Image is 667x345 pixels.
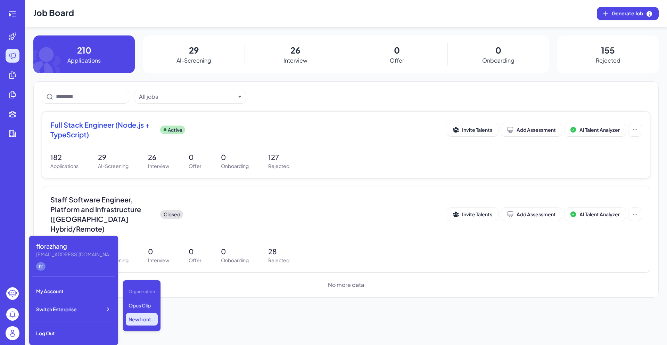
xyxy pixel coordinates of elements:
p: 0 [495,44,501,56]
button: Add Assessment [501,208,562,221]
p: Onboarding [221,257,249,264]
div: All jobs [139,93,158,101]
p: 0 [221,246,249,257]
p: 210 [77,44,91,56]
p: 26 [148,152,169,162]
p: 26 [290,44,300,56]
p: Applications [67,56,101,65]
p: 28 [268,246,289,257]
span: Full Stack Engineer (Node.js + TypeScript) [50,120,155,139]
p: 127 [268,152,289,162]
p: Onboarding [221,162,249,170]
button: Invite Talents [447,123,498,136]
p: Interview [148,257,169,264]
span: Invite Talents [462,211,492,217]
div: Add Assessment [507,126,556,133]
p: 0 [189,152,201,162]
div: florazhang [36,241,113,251]
div: Add Assessment [507,211,556,218]
p: AI-Screening [176,56,211,65]
span: Generate Job [612,10,653,17]
span: AI Talent Analyzer [579,211,620,217]
div: hr [36,262,46,271]
button: AI Talent Analyzer [565,208,626,221]
p: 0 [221,152,249,162]
p: Interview [283,56,307,65]
p: Opus Clip [126,299,158,312]
p: 155 [601,44,615,56]
span: Switch Enterprise [36,306,77,313]
span: AI Talent Analyzer [579,127,620,133]
button: Add Assessment [501,123,562,136]
button: All jobs [139,93,236,101]
p: Onboarding [482,56,514,65]
p: Interview [148,162,169,170]
img: user_logo.png [6,326,19,340]
div: My Account [32,283,115,299]
div: florazhang@joinbrix.com [36,251,113,258]
p: Applications [50,162,79,170]
span: Staff Software Engineer, Platform and Infrastructure ([GEOGRAPHIC_DATA] Hybrid/Remote) [50,195,155,234]
div: Log Out [32,326,115,341]
button: Generate Job [597,7,659,20]
span: Invite Talents [462,127,492,133]
p: 0 [148,246,169,257]
p: Rejected [268,162,289,170]
span: No more data [328,281,364,289]
p: Active [168,126,182,134]
p: Offer [189,257,201,264]
p: Rejected [596,56,620,65]
p: Offer [189,162,201,170]
p: 0 [394,44,400,56]
div: Organization [126,286,158,298]
p: Offer [390,56,404,65]
p: 0 [189,246,201,257]
p: Newfront [126,313,158,326]
p: 29 [189,44,199,56]
p: Closed [164,211,180,218]
button: Invite Talents [447,208,498,221]
button: AI Talent Analyzer [565,123,626,136]
p: AI-Screening [98,162,129,170]
p: 182 [50,152,79,162]
p: 29 [98,152,129,162]
p: Rejected [268,257,289,264]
